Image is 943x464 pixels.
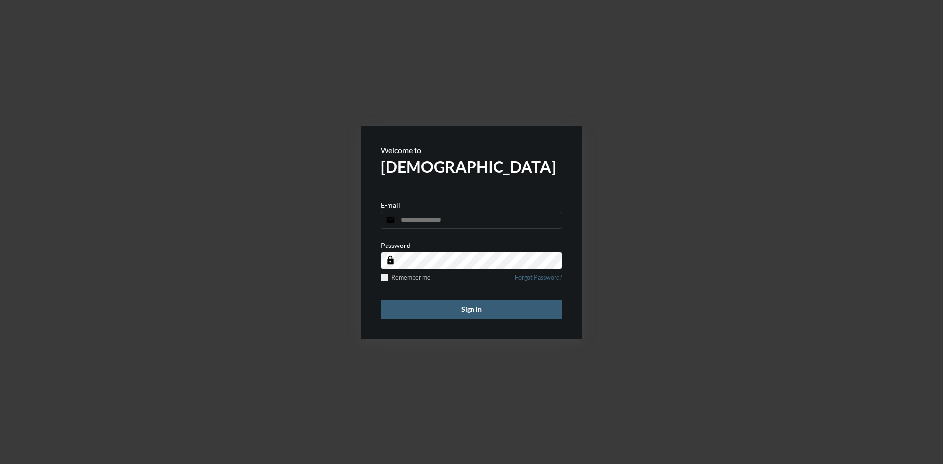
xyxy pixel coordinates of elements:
p: Welcome to [381,145,562,155]
h2: [DEMOGRAPHIC_DATA] [381,157,562,176]
button: Sign in [381,300,562,319]
label: Remember me [381,274,431,281]
p: Password [381,241,411,249]
a: Forgot Password? [515,274,562,287]
p: E-mail [381,201,400,209]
